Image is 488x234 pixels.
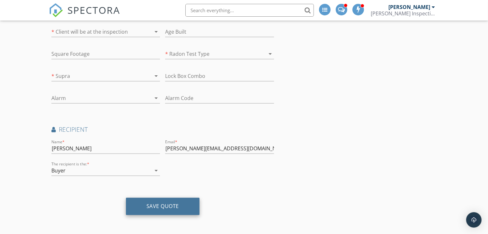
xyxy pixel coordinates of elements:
input: Search everything... [185,4,314,17]
i: arrow_drop_down [152,167,160,174]
img: The Best Home Inspection Software - Spectora [49,3,63,17]
div: Buyer [51,168,66,173]
input: Age Built [165,27,274,37]
h4: Recipient [51,125,274,134]
i: arrow_drop_down [152,94,160,102]
i: arrow_drop_down [266,50,274,58]
i: arrow_drop_down [152,28,160,36]
input: Alarm Code [165,93,274,104]
a: SPECTORA [49,9,120,22]
span: SPECTORA [67,3,120,17]
div: [PERSON_NAME] [388,4,430,10]
div: Hawley Inspections [371,10,435,17]
input: Lock Box Combo [165,71,274,81]
input: Square Footage [51,49,160,59]
i: arrow_drop_down [152,72,160,80]
div: Open Intercom Messenger [466,212,482,228]
div: Save Quote [146,203,179,209]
